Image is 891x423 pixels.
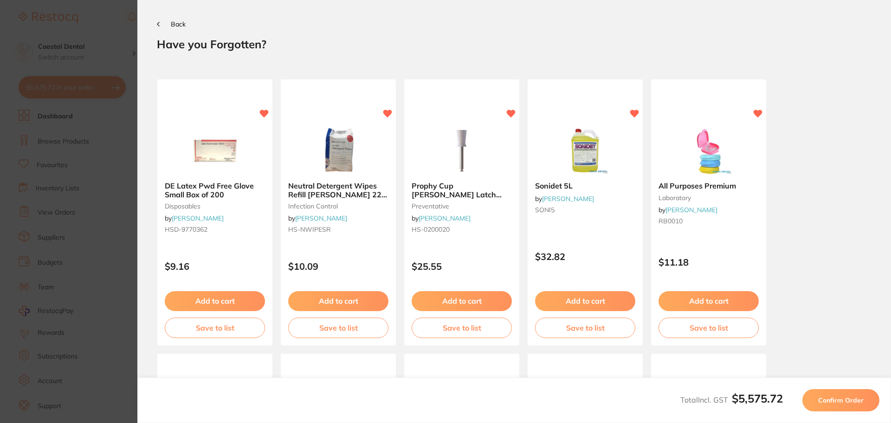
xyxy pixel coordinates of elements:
small: infection control [288,202,388,210]
span: Back [171,20,186,28]
img: Prophy Cup HALAS RA Latch Metal Pack of 50 [432,128,492,174]
small: SONI5 [535,206,635,214]
button: Add to cart [288,291,388,311]
b: $5,575.72 [732,391,783,405]
span: by [288,214,347,222]
button: Add to cart [412,291,512,311]
a: [PERSON_NAME] [295,214,347,222]
small: laboratory [659,194,759,202]
button: Save to list [412,318,512,338]
span: by [535,195,594,203]
p: $11.18 [659,257,759,267]
b: Neutral Detergent Wipes Refill HENRY SCHEIN 220 pack [288,182,388,199]
button: Add to cart [165,291,265,311]
b: DE Latex Pwd Free Glove Small Box of 200 [165,182,265,199]
p: $10.09 [288,261,388,272]
a: [PERSON_NAME] [172,214,224,222]
img: Sonidet 5L [555,128,615,174]
button: Save to list [288,318,388,338]
span: Total Incl. GST [680,395,783,404]
p: $32.82 [535,251,635,262]
p: $25.55 [412,261,512,272]
button: Add to cart [535,291,635,311]
small: HS-0200020 [412,226,512,233]
img: Neutral Detergent Wipes Refill HENRY SCHEIN 220 pack [308,128,368,174]
button: Back [157,20,186,28]
img: DE Latex Pwd Free Glove Small Box of 200 [185,128,245,174]
h2: Have you Forgotten? [157,37,872,51]
span: by [412,214,471,222]
small: HS-NWIPESR [288,226,388,233]
span: by [165,214,224,222]
p: $9.16 [165,261,265,272]
button: Confirm Order [802,389,879,411]
small: preventative [412,202,512,210]
button: Save to list [165,318,265,338]
span: Confirm Order [818,396,864,404]
button: Save to list [659,318,759,338]
small: HSD-9770362 [165,226,265,233]
b: All Purposes Premium [659,182,759,190]
small: RB0010 [659,217,759,225]
small: disposables [165,202,265,210]
a: [PERSON_NAME] [419,214,471,222]
b: Prophy Cup HALAS RA Latch Metal Pack of 50 [412,182,512,199]
a: [PERSON_NAME] [542,195,594,203]
b: Sonidet 5L [535,182,635,190]
img: All Purposes Premium [678,128,739,174]
button: Save to list [535,318,635,338]
span: by [659,206,717,214]
button: Add to cart [659,291,759,311]
a: [PERSON_NAME] [665,206,717,214]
